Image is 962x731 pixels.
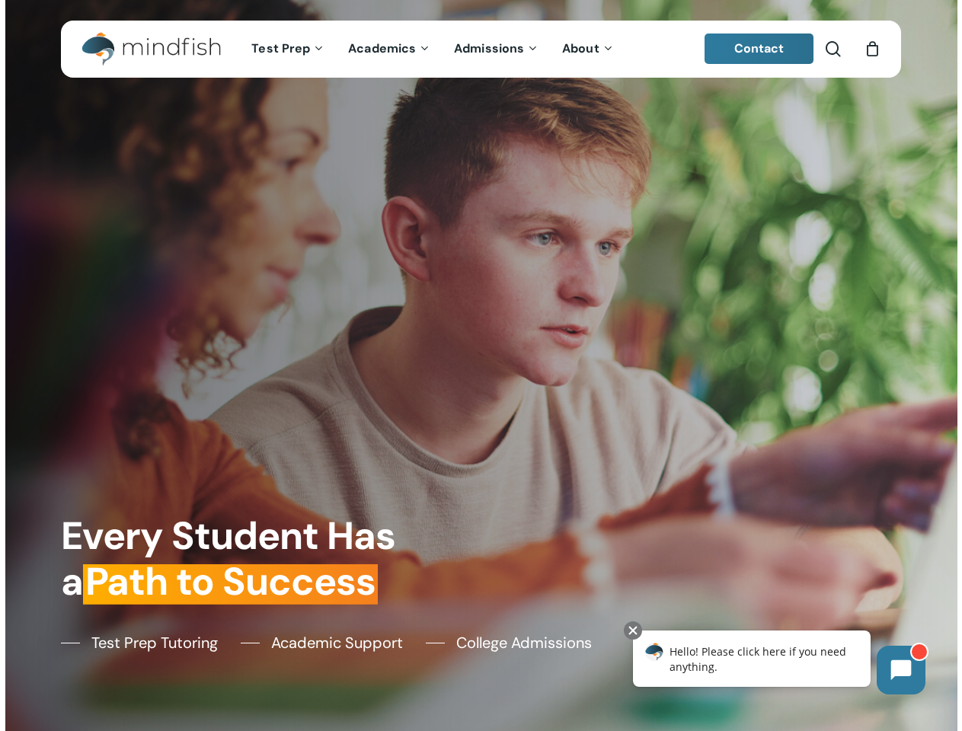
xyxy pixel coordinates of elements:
[61,631,218,654] a: Test Prep Tutoring
[562,40,599,56] span: About
[705,34,814,64] a: Contact
[348,40,416,56] span: Academics
[271,631,403,654] span: Academic Support
[864,40,881,57] a: Cart
[240,43,337,56] a: Test Prep
[61,513,472,605] h1: Every Student Has a
[426,631,592,654] a: College Admissions
[337,43,443,56] a: Academics
[454,40,524,56] span: Admissions
[734,40,785,56] span: Contact
[61,21,901,78] header: Main Menu
[551,43,626,56] a: About
[443,43,551,56] a: Admissions
[251,40,310,56] span: Test Prep
[617,618,941,710] iframe: Chatbot
[91,631,218,654] span: Test Prep Tutoring
[240,21,625,78] nav: Main Menu
[83,557,378,607] em: Path to Success
[241,631,403,654] a: Academic Support
[456,631,592,654] span: College Admissions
